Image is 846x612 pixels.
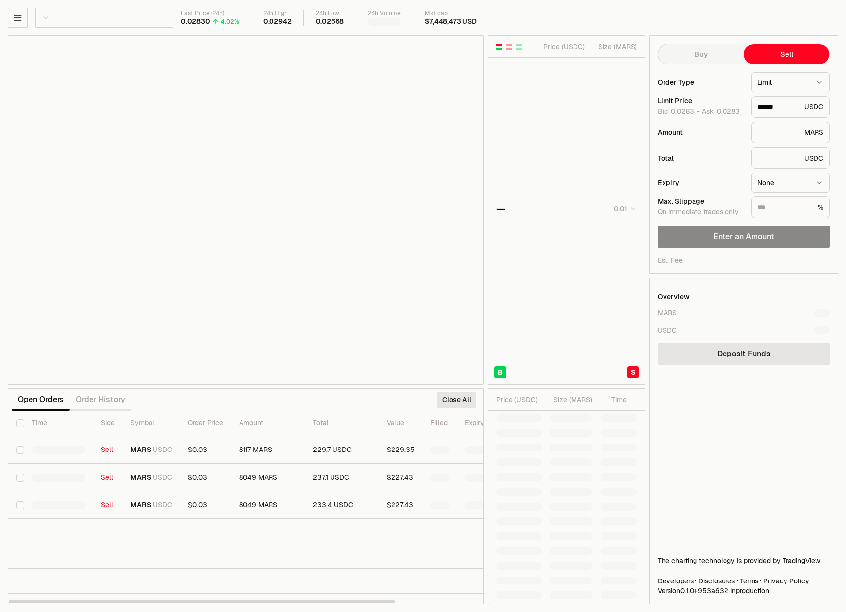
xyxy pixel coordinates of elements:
div: Max. Slippage [658,198,743,205]
div: 237.1 USDC [313,473,371,482]
div: $7,448,473 USD [425,17,476,26]
th: Time [24,411,93,436]
a: TradingView [783,556,820,565]
div: On immediate trades only [658,208,743,217]
button: Show Buy Orders Only [515,43,523,51]
th: Filled [423,411,457,436]
a: Developers [658,576,694,586]
div: — [496,202,505,216]
div: Size ( MARS ) [593,42,637,52]
div: Est. Fee [658,256,683,265]
span: $0.03 [188,473,207,482]
button: Buy [658,44,744,64]
div: MARS [658,308,677,318]
th: Expiry [457,411,523,436]
a: Deposit Funds [658,343,830,365]
div: 0.02942 [263,17,292,26]
th: Side [93,411,122,436]
button: None [751,173,830,193]
button: 0.01 [611,203,637,215]
div: USDC [751,96,830,118]
button: Sell [744,44,829,64]
th: Value [379,411,423,436]
span: $0.03 [188,445,207,454]
div: Size ( MARS ) [550,395,592,405]
div: $227.43 [387,473,415,482]
a: Disclosures [698,576,735,586]
div: Version 0.1.0 + in production [658,586,830,596]
div: Last Price (24h) [181,10,239,17]
button: Show Buy and Sell Orders [495,43,503,51]
span: USDC [153,501,172,510]
div: $227.43 [387,501,415,510]
div: Time [601,395,627,405]
div: Total [658,155,743,161]
span: USDC [153,446,172,454]
div: Amount [658,129,743,136]
span: MARS [130,501,151,510]
div: Sell [101,473,115,482]
th: Total [305,411,379,436]
button: Select row [16,446,24,454]
span: MARS [130,446,151,454]
div: 24h High [263,10,292,17]
div: 0.02830 [181,17,210,26]
button: Select row [16,501,24,509]
button: Limit [751,72,830,92]
span: USDC [153,473,172,482]
div: $229.35 [387,446,415,454]
button: Close All [437,392,476,408]
button: Select row [16,474,24,482]
span: 953a6329c163310e6a6bf567f03954a37d74ab26 [698,586,728,595]
button: Show Sell Orders Only [505,43,513,51]
button: Order History [70,390,131,410]
div: Order Type [658,79,743,86]
div: 8049 MARS [239,501,297,510]
div: Sell [101,446,115,454]
div: Price ( USDC ) [496,395,542,405]
iframe: Financial Chart [8,36,483,384]
div: 233.4 USDC [313,501,371,510]
div: Overview [658,292,690,302]
div: 24h Low [316,10,344,17]
span: Ask [702,107,741,116]
div: Price ( USDC ) [541,42,585,52]
button: 0.0283 [716,107,741,115]
button: 0.0283 [670,107,695,115]
div: USDC [658,325,677,335]
div: 0.02668 [316,17,344,26]
div: 8049 MARS [239,473,297,482]
div: 4.02% [221,18,239,26]
div: 229.7 USDC [313,446,371,454]
a: Terms [740,576,758,586]
div: % [751,196,830,218]
div: Limit Price [658,97,743,104]
div: MARS [751,122,830,143]
div: Expiry [658,179,743,186]
a: Privacy Policy [763,576,809,586]
div: USDC [751,147,830,169]
div: The charting technology is provided by [658,556,830,566]
span: B [498,367,503,377]
th: Amount [231,411,305,436]
span: Bid - [658,107,700,116]
span: S [631,367,635,377]
div: Mkt cap [425,10,476,17]
button: Open Orders [12,390,70,410]
div: Sell [101,501,115,510]
span: MARS [130,473,151,482]
div: 24h Volume [368,10,401,17]
th: Symbol [122,411,180,436]
div: 8117 MARS [239,446,297,454]
button: Select all [16,419,24,427]
th: Order Price [180,411,231,436]
span: $0.03 [188,500,207,509]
